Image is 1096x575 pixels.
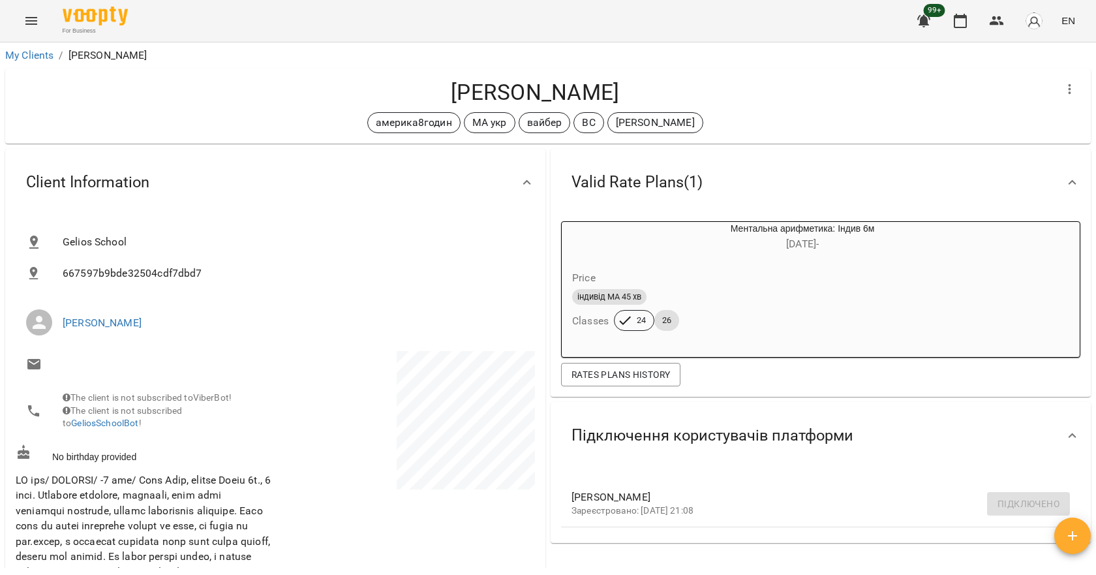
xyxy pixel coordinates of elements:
[571,367,670,382] span: Rates Plans History
[571,172,703,193] span: Valid Rate Plans ( 1 )
[571,426,853,446] span: Підключення користувачів платформи
[519,112,571,133] div: вайбер
[16,5,47,37] button: Menu
[572,269,596,287] h6: Price
[572,291,647,303] span: індивід МА 45 хв
[5,49,53,61] a: My Clients
[786,238,819,250] span: [DATE] -
[624,222,981,253] div: Ментальна арифметика: Індив 6м
[572,312,609,330] h6: Classes
[367,112,461,133] div: америка8годин
[5,48,1091,63] nav: breadcrumb
[527,115,562,131] p: вайбер
[63,405,182,429] span: The client is not subscribed to !
[1056,8,1080,33] button: EN
[562,222,981,347] button: Ментальна арифметика: Індив 6м[DATE]- Priceіндивід МА 45 хвClasses2426
[924,4,945,17] span: 99+
[561,363,680,386] button: Rates Plans History
[551,402,1091,469] div: Підключення користувачів платформи
[573,112,603,133] div: ВС
[63,317,142,329] a: [PERSON_NAME]
[616,115,695,131] p: [PERSON_NAME]
[63,266,525,281] span: 667597b9bde32504cdf7dbd7
[562,222,624,253] div: Ментальна арифметика: Індив 6м
[607,112,703,133] div: [PERSON_NAME]
[464,112,515,133] div: МА укр
[5,149,545,216] div: Client Information
[63,7,128,25] img: Voopty Logo
[376,115,452,131] p: америка8годин
[571,490,1049,505] span: [PERSON_NAME]
[26,172,149,193] span: Client Information
[63,27,128,35] span: For Business
[71,418,138,428] a: GeliosSchoolBot
[63,392,232,403] span: The client is not subscribed to ViberBot!
[551,149,1091,216] div: Valid Rate Plans(1)
[1025,12,1043,30] img: avatar_s.png
[1061,14,1075,27] span: EN
[472,115,507,131] p: МА укр
[629,315,654,326] span: 24
[13,442,275,466] div: No birthday provided
[16,79,1054,106] h4: [PERSON_NAME]
[582,115,595,131] p: ВС
[63,234,525,250] span: Gelios School
[654,315,679,326] span: 26
[59,48,63,63] li: /
[68,48,147,63] p: [PERSON_NAME]
[571,505,1049,518] p: Зареєстровано: [DATE] 21:08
